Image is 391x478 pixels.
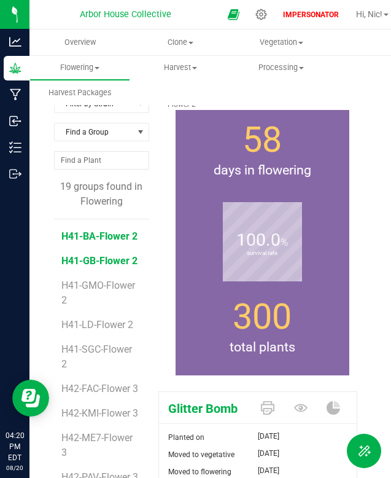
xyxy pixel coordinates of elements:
[55,152,149,169] input: NO DATA FOUND
[185,198,340,287] group-info-box: Survival rate
[220,2,247,26] span: Open Ecommerce Menu
[9,141,21,154] inline-svg: Inventory
[231,55,331,80] a: Processing
[61,407,138,419] span: H42-KMI-Flower 3
[9,36,21,48] inline-svg: Analytics
[231,62,331,73] span: Processing
[159,399,252,418] span: Glitter Bomb
[32,87,128,98] span: Harvest Packages
[130,55,231,80] a: Harvest
[61,343,132,370] span: H41-SGC-Flower 2
[131,37,230,48] span: Clone
[223,198,302,308] b: survival rate
[356,9,382,19] span: Hi, Nic!
[176,337,349,357] span: total plants
[61,319,133,331] span: H41-LD-Flower 2
[131,62,230,73] span: Harvest
[176,160,349,180] span: days in flowering
[231,37,331,48] span: Vegetation
[9,168,21,180] inline-svg: Outbound
[55,123,133,141] span: Find a Group
[168,450,234,459] span: Moved to vegetative
[61,255,137,267] span: H41-GB-Flower 2
[231,29,331,55] a: Vegetation
[258,429,279,444] span: [DATE]
[185,287,340,375] group-info-box: Total number of plants
[80,9,171,20] span: Arbor House Collective
[233,296,292,337] span: 300
[168,468,231,476] span: Moved to flowering
[29,29,130,55] a: Overview
[278,9,344,20] p: IMPERSONATOR
[258,446,279,461] span: [DATE]
[185,110,340,198] group-info-box: Days in flowering
[9,88,21,101] inline-svg: Manufacturing
[168,433,204,442] span: Planted on
[9,115,21,127] inline-svg: Inbound
[61,383,138,394] span: H42-FAC-Flower 3
[254,9,269,20] div: Manage settings
[61,280,135,306] span: H41-GMO-Flower 2
[61,432,133,458] span: H42-ME7-Flower 3
[12,380,49,417] iframe: Resource center
[258,463,279,478] span: [DATE]
[242,119,282,160] span: 58
[130,29,231,55] a: Clone
[6,463,24,472] p: 08/20
[48,37,112,48] span: Overview
[9,62,21,74] inline-svg: Grow
[347,434,381,468] button: Toggle Menu
[6,430,24,463] p: 04:20 PM EDT
[54,179,149,209] div: 19 groups found in Flowering
[29,55,130,80] a: Flowering
[30,62,130,73] span: Flowering
[29,80,130,106] a: Harvest Packages
[61,230,137,242] span: H41-BA-Flower 2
